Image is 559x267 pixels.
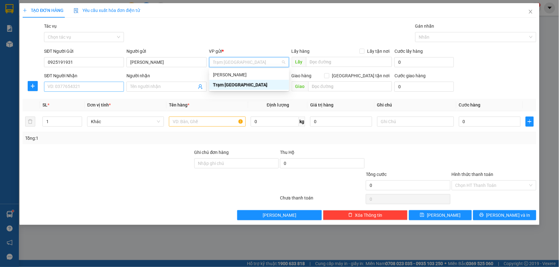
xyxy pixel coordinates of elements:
span: printer [479,213,484,218]
span: kg [299,117,305,127]
div: Phan Thiết [209,70,289,80]
input: 0 [310,117,372,127]
img: icon [74,8,79,13]
span: Giao [292,81,308,91]
div: Người nhận [126,72,206,79]
button: delete [25,117,35,127]
span: Lấy tận nơi [365,48,392,55]
span: Khác [91,117,160,126]
input: VD: Bàn, Ghế [169,117,246,127]
span: Lấy [292,57,306,67]
span: Trạm Sài Gòn [213,57,285,67]
span: plus [526,119,533,124]
button: plus [526,117,534,127]
span: [PERSON_NAME] [263,212,296,219]
div: Trạm [GEOGRAPHIC_DATA] [213,81,285,88]
th: Ghi chú [375,99,456,111]
span: Giá trị hàng [310,102,333,107]
button: [PERSON_NAME] [237,210,322,220]
span: [PERSON_NAME] và In [486,212,530,219]
div: Chưa thanh toán [279,194,365,205]
span: Định lượng [267,102,289,107]
span: TẠO ĐƠN HÀNG [23,8,64,13]
div: Người gửi [126,48,206,55]
span: [GEOGRAPHIC_DATA] tận nơi [329,72,392,79]
input: Dọc đường [308,81,392,91]
button: Close [522,3,539,21]
span: environment [43,35,48,39]
span: plus [28,84,37,89]
input: Dọc đường [306,57,392,67]
span: Tên hàng [169,102,189,107]
input: Cước lấy hàng [394,57,454,67]
input: Ghi Chú [377,117,454,127]
li: VP [PERSON_NAME] [43,27,84,34]
span: Yêu cầu xuất hóa đơn điện tử [74,8,140,13]
b: T1 [PERSON_NAME], P Phú Thuỷ [43,35,82,53]
span: Cước hàng [459,102,481,107]
span: Tổng cước [366,172,387,177]
div: VP gửi [209,48,289,55]
span: Giao hàng [292,73,312,78]
input: Cước giao hàng [394,82,454,92]
div: SĐT Người Nhận [44,72,124,79]
li: VP Trạm [GEOGRAPHIC_DATA] [3,27,43,47]
div: [PERSON_NAME] [213,71,285,78]
label: Cước lấy hàng [394,49,423,54]
div: Tổng: 1 [25,135,216,142]
button: deleteXóa Thông tin [323,210,408,220]
div: Trạm Sài Gòn [209,80,289,90]
span: Thu Hộ [280,150,294,155]
button: plus [28,81,38,91]
img: logo.jpg [3,3,25,25]
li: Trung Nga [3,3,91,15]
span: [PERSON_NAME] [427,212,461,219]
span: Lấy hàng [292,49,310,54]
label: Gán nhãn [415,24,434,29]
span: SL [42,102,48,107]
label: Hình thức thanh toán [452,172,494,177]
label: Ghi chú đơn hàng [194,150,229,155]
div: SĐT Người Gửi [44,48,124,55]
label: Cước giao hàng [394,73,426,78]
span: save [420,213,424,218]
span: close [528,9,533,14]
span: user-add [198,84,203,89]
span: Xóa Thông tin [355,212,383,219]
label: Tác vụ [44,24,57,29]
span: plus [23,8,27,13]
span: delete [348,213,353,218]
input: Ghi chú đơn hàng [194,158,279,168]
button: printer[PERSON_NAME] và In [473,210,536,220]
button: save[PERSON_NAME] [409,210,472,220]
span: Đơn vị tính [87,102,111,107]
